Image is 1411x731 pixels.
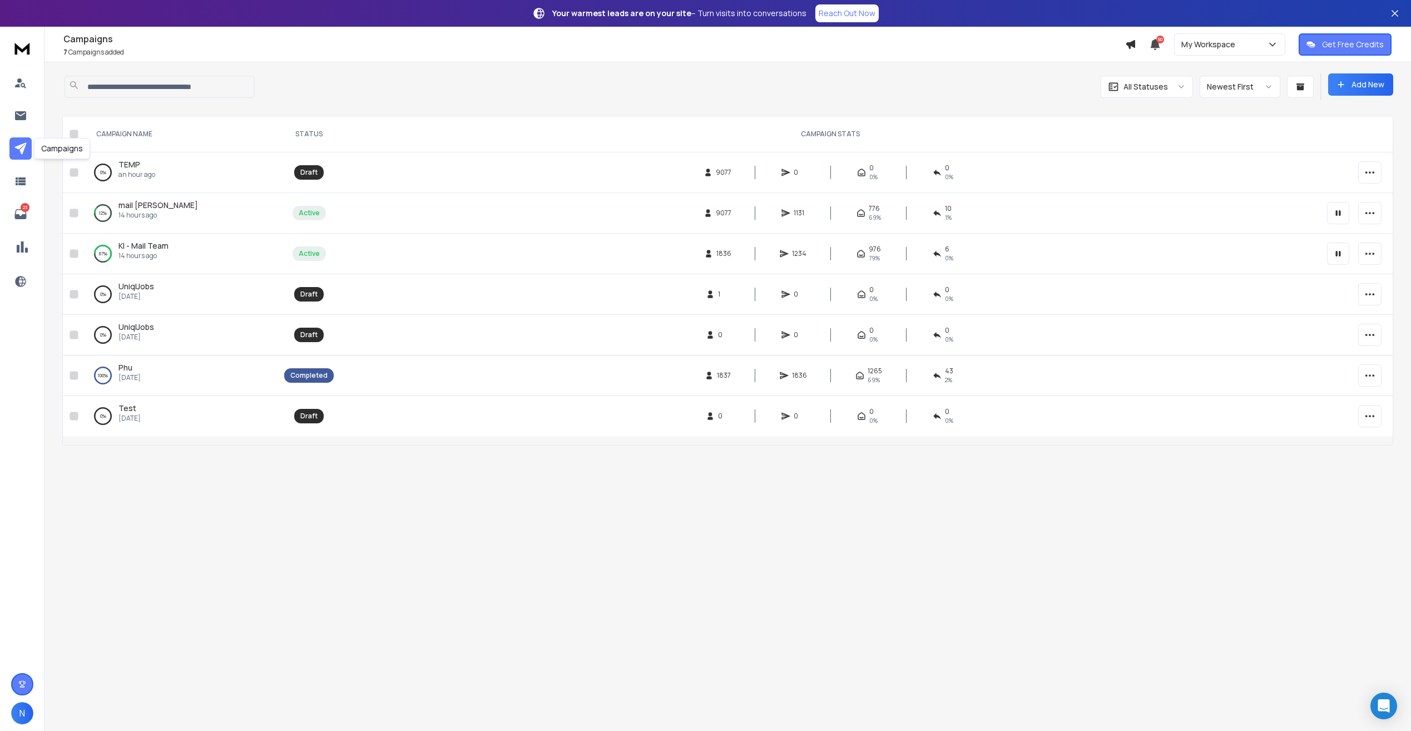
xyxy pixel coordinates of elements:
span: 0 [794,168,805,177]
p: 14 hours ago [118,211,198,220]
span: 0 [869,285,874,294]
span: 0% [945,335,953,344]
a: Test [118,403,136,414]
span: 0% [945,294,953,303]
span: 0% [945,172,953,181]
div: Active [299,209,320,218]
span: 1837 [717,371,731,380]
span: 0 [718,412,729,421]
div: Campaigns [34,138,90,159]
span: 1 [718,290,729,299]
span: 69 % [869,213,881,222]
span: UniqlJobs [118,322,154,332]
span: 776 [869,204,880,213]
p: an hour ago [118,170,155,179]
span: 0 [718,330,729,339]
td: 67%KI - Mail Team14 hours ago [83,234,278,274]
img: logo [11,38,33,58]
th: STATUS [278,116,340,152]
span: 0 [945,326,949,335]
span: 10 [945,204,952,213]
div: Draft [300,330,318,339]
p: My Workspace [1181,39,1240,50]
span: 43 [945,367,953,376]
span: 976 [869,245,881,254]
button: Add New [1328,73,1393,96]
span: 0% [945,416,953,425]
div: Draft [300,168,318,177]
span: 0 [869,407,874,416]
p: 23 [21,203,29,212]
span: 0 [794,412,805,421]
p: – Turn visits into conversations [552,8,806,19]
span: 9077 [716,168,731,177]
p: Get Free Credits [1322,39,1384,50]
a: UniqlJobs [118,281,154,292]
span: 0 [945,285,949,294]
span: 0 [869,164,874,172]
span: 0 [869,326,874,335]
span: 1836 [716,249,731,258]
p: [DATE] [118,373,141,382]
p: All Statuses [1123,81,1168,92]
p: 67 % [99,248,107,259]
a: Phu [118,362,132,373]
a: mail [PERSON_NAME] [118,200,198,211]
td: 0%UniqlJobs[DATE] [83,315,278,355]
td: 0%UniqlJobs[DATE] [83,274,278,315]
a: KI - Mail Team [118,240,169,251]
p: 0 % [100,411,106,422]
div: Draft [300,290,318,299]
span: 1 % [945,213,952,222]
p: Campaigns added [63,48,1125,57]
span: 0% [869,172,878,181]
a: UniqlJobs [118,322,154,333]
span: 9077 [716,209,731,218]
span: mail [PERSON_NAME] [118,200,198,210]
span: 1836 [792,371,807,380]
span: 1234 [792,249,806,258]
span: 2 % [945,376,952,384]
p: 0 % [100,289,106,300]
button: Newest First [1200,76,1280,98]
span: 0% [869,335,878,344]
span: 50 [1156,36,1164,43]
div: Draft [300,412,318,421]
span: 1265 [868,367,882,376]
span: 0 % [945,254,953,263]
span: 6 [945,245,949,254]
span: 7 [63,47,67,57]
p: 0 % [100,329,106,340]
div: Active [299,249,320,258]
p: 0 % [100,167,106,178]
td: 100%Phu[DATE] [83,355,278,396]
p: 100 % [98,370,108,381]
a: TEMP [118,159,140,170]
span: 69 % [868,376,880,384]
td: 12%mail [PERSON_NAME]14 hours ago [83,193,278,234]
p: 12 % [99,208,107,219]
div: Open Intercom Messenger [1370,693,1397,719]
p: Reach Out Now [819,8,875,19]
span: 0 [794,290,805,299]
span: 0 [945,164,949,172]
span: 0 [945,407,949,416]
p: [DATE] [118,292,154,301]
td: 0%Test[DATE] [83,396,278,437]
span: 0% [869,294,878,303]
a: 23 [9,203,32,225]
strong: Your warmest leads are on your site [552,8,691,18]
div: Completed [290,371,328,380]
button: N [11,702,33,724]
span: 1131 [794,209,805,218]
span: Test [118,403,136,413]
p: [DATE] [118,414,141,423]
th: CAMPAIGN STATS [340,116,1320,152]
td: 0%TEMPan hour ago [83,152,278,193]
